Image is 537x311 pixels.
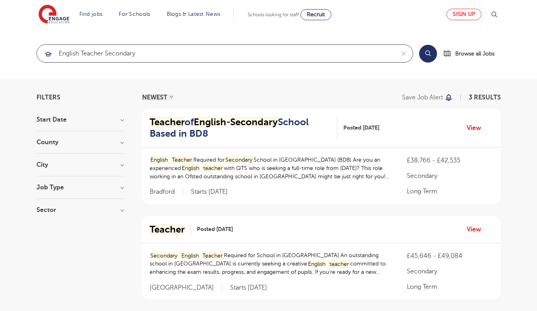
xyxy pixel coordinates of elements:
mark: English [181,164,201,172]
a: For Schools [119,11,150,17]
span: Browse all Jobs [455,49,495,58]
a: View [467,224,487,235]
a: Sign up [447,9,481,20]
h3: Job Type [37,184,124,191]
mark: English [307,260,327,268]
p: £45,646 - £49,084 [407,251,493,261]
button: Search [419,45,437,63]
mark: Secondary [230,116,278,128]
a: Teacher [150,224,191,235]
h3: County [37,139,124,145]
button: Save job alert [402,94,453,101]
p: £38,766 - £42,535 [407,156,493,165]
mark: Secondary [225,156,254,164]
p: Save job alert [402,94,443,101]
mark: Teacher [150,224,185,235]
a: View [467,123,487,133]
span: [GEOGRAPHIC_DATA] [150,284,222,292]
span: 3 RESULTS [469,94,501,101]
mark: Teacher [150,116,185,128]
span: Posted [DATE] [197,225,233,233]
a: Find jobs [79,11,103,17]
p: Required for School in [GEOGRAPHIC_DATA] An outstanding school in [GEOGRAPHIC_DATA] is currently ... [150,251,391,276]
div: Submit [37,44,413,63]
a: TeacherofEnglish-SecondarySchool Based in BD8 [150,116,338,139]
mark: Secondary [150,252,179,260]
p: Required for School in [GEOGRAPHIC_DATA] (BD8) Are you an experienced with QTS who is seeking a f... [150,156,391,181]
p: Long Term [407,187,493,196]
span: Bradford [150,188,183,196]
p: Secondary [407,267,493,276]
h3: City [37,162,124,168]
mark: teacher [328,260,350,268]
img: Engage Education [38,5,69,25]
p: Starts [DATE] [191,188,228,196]
mark: English [180,252,200,260]
a: Blogs & Latest News [167,11,221,17]
p: Long Term [407,282,493,292]
span: Recruit [307,11,325,17]
a: Browse all Jobs [443,49,501,58]
mark: English [150,156,169,164]
h3: Start Date [37,116,124,123]
mark: teacher [202,164,224,172]
button: Clear [395,45,413,62]
p: Starts [DATE] [230,284,267,292]
p: Secondary [407,171,493,181]
mark: Teacher [202,252,224,260]
span: Schools looking for staff [248,12,299,17]
input: Submit [37,45,395,62]
span: Filters [37,94,60,101]
h3: Sector [37,207,124,213]
span: Posted [DATE] [343,124,379,132]
h2: of - School Based in BD8 [150,116,331,139]
mark: Teacher [171,156,193,164]
a: Recruit [300,9,331,20]
mark: English [194,116,226,128]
